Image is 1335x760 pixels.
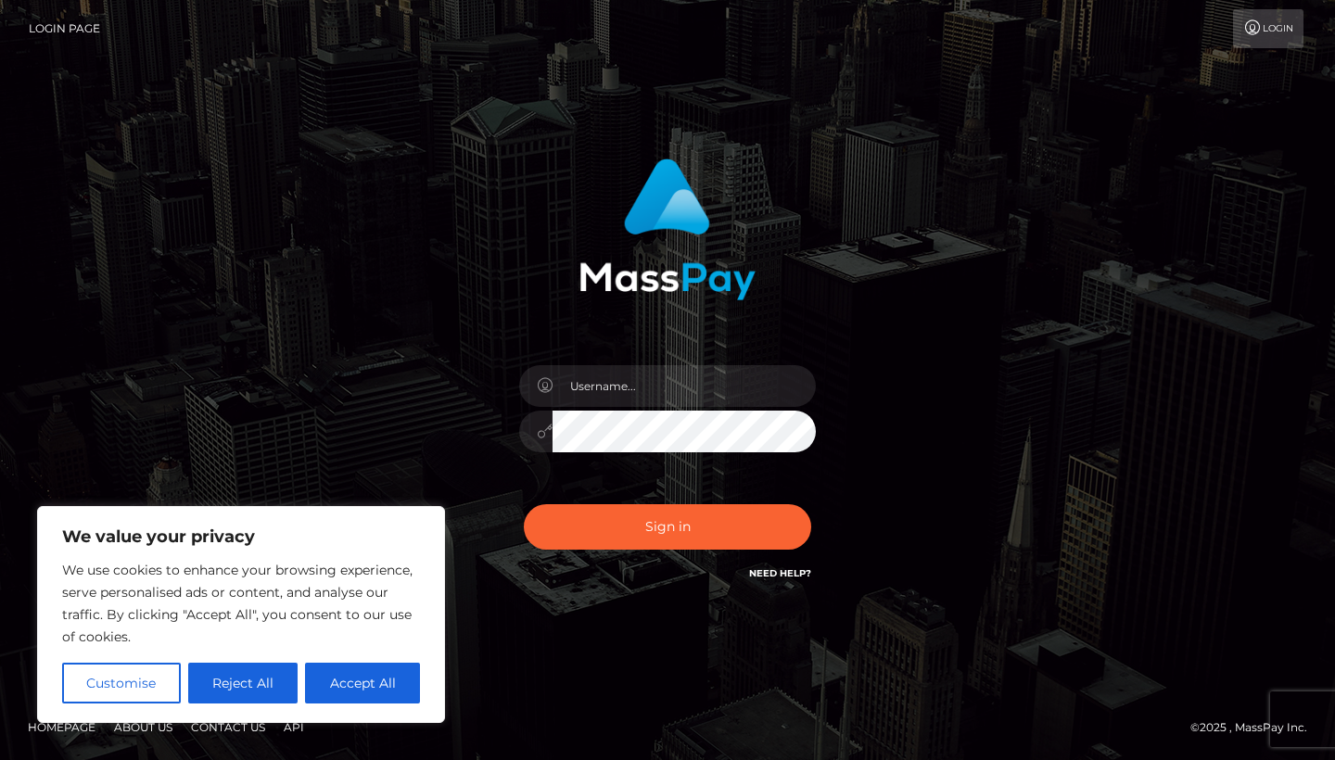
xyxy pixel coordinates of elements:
[20,713,103,741] a: Homepage
[1190,717,1321,738] div: © 2025 , MassPay Inc.
[107,713,180,741] a: About Us
[579,158,756,300] img: MassPay Login
[62,526,420,548] p: We value your privacy
[1233,9,1303,48] a: Login
[553,365,816,407] input: Username...
[62,559,420,648] p: We use cookies to enhance your browsing experience, serve personalised ads or content, and analys...
[62,663,181,703] button: Customise
[37,506,445,723] div: We value your privacy
[749,567,811,579] a: Need Help?
[184,713,273,741] a: Contact Us
[305,663,420,703] button: Accept All
[188,663,299,703] button: Reject All
[524,504,811,550] button: Sign in
[29,9,100,48] a: Login Page
[276,713,311,741] a: API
